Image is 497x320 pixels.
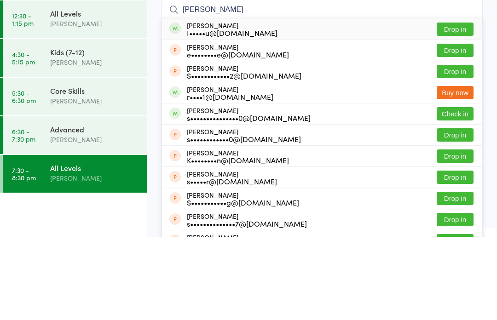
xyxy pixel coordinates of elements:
[187,240,289,247] div: K••••••••n@[DOMAIN_NAME]
[50,169,139,179] div: Core Skills
[437,254,474,267] button: Drop in
[12,95,34,110] time: 12:30 - 1:15 pm
[437,148,474,161] button: Drop in
[3,200,147,237] a: 6:30 -7:30 pmAdvanced[PERSON_NAME]
[9,7,44,41] img: Krav Maga Defence Institute
[50,91,139,102] div: All Levels
[187,134,289,141] div: e••••••••e@[DOMAIN_NAME]
[437,275,474,288] button: Drop in
[187,105,277,120] div: [PERSON_NAME]
[162,42,468,51] span: [PERSON_NAME]
[437,190,474,204] button: Check in
[3,122,147,160] a: 4:30 -5:15 pmKids (7-12)[PERSON_NAME]
[50,179,139,189] div: [PERSON_NAME]
[50,207,139,217] div: Advanced
[50,246,139,256] div: All Levels
[187,261,277,268] div: s•••••r@[DOMAIN_NAME]
[3,238,147,276] a: 7:30 -8:30 pmAll Levels[PERSON_NAME]
[12,134,35,149] time: 4:30 - 5:15 pm
[50,217,139,228] div: [PERSON_NAME]
[437,106,474,119] button: Drop in
[162,33,468,42] span: [DATE] 7:30pm
[66,66,112,76] div: Any location
[12,51,57,66] div: Events for
[3,84,147,121] a: 12:30 -1:15 pmAll Levels[PERSON_NAME]
[3,161,147,199] a: 5:30 -6:30 pmCore Skills[PERSON_NAME]
[66,51,112,66] div: At
[50,256,139,267] div: [PERSON_NAME]
[437,233,474,246] button: Drop in
[12,66,35,76] a: [DATE]
[50,140,139,151] div: [PERSON_NAME]
[187,112,277,120] div: I•••••u@[DOMAIN_NAME]
[187,218,301,226] div: s••••••••••••0@[DOMAIN_NAME]
[187,169,273,183] div: [PERSON_NAME]
[12,211,35,226] time: 6:30 - 7:30 pm
[187,211,301,226] div: [PERSON_NAME]
[162,51,468,60] span: [GEOGRAPHIC_DATA]
[187,303,307,310] div: s••••••••••••••7@[DOMAIN_NAME]
[187,253,277,268] div: [PERSON_NAME]
[437,211,474,225] button: Drop in
[187,176,273,183] div: r••••1@[DOMAIN_NAME]
[187,155,301,162] div: S••••••••••••2@[DOMAIN_NAME]
[437,127,474,140] button: Drop in
[12,172,36,187] time: 5:30 - 6:30 pm
[187,148,301,162] div: [PERSON_NAME]
[187,296,307,310] div: [PERSON_NAME]
[187,126,289,141] div: [PERSON_NAME]
[50,102,139,112] div: [PERSON_NAME]
[12,250,36,264] time: 7:30 - 8:30 pm
[437,296,474,309] button: Drop in
[187,190,311,205] div: [PERSON_NAME]
[162,82,483,103] input: Search
[437,169,474,183] button: Buy now
[162,13,483,28] h2: All Levels Check-in
[187,197,311,205] div: s•••••••••••••••0@[DOMAIN_NAME]
[50,130,139,140] div: Kids (7-12)
[187,274,299,289] div: [PERSON_NAME]
[187,232,289,247] div: [PERSON_NAME]
[187,282,299,289] div: S•••••••••••g@[DOMAIN_NAME]
[162,60,483,69] span: Adults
